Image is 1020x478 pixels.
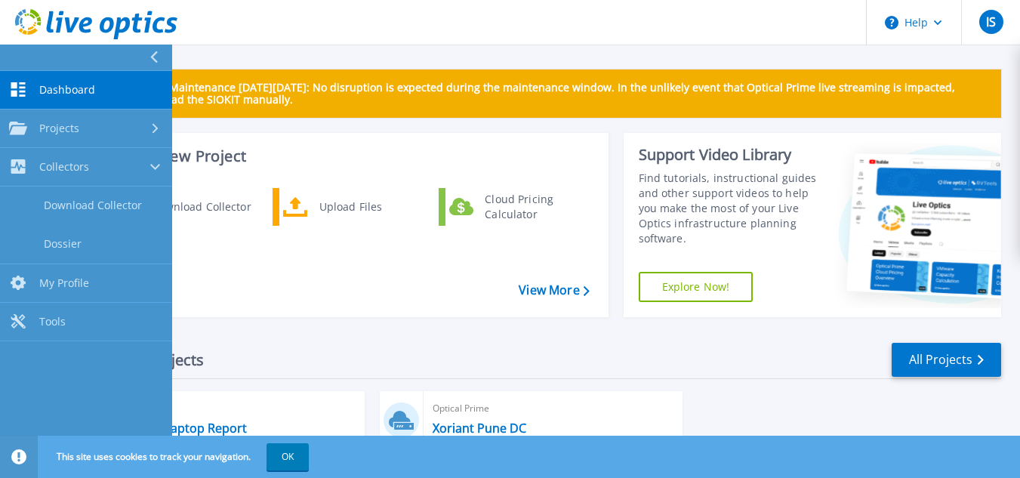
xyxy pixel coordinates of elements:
[267,443,309,470] button: OK
[273,188,427,226] a: Upload Files
[42,443,309,470] span: This site uses cookies to track your navigation.
[39,83,95,97] span: Dashboard
[312,192,424,222] div: Upload Files
[107,148,589,165] h3: Start a New Project
[519,283,589,298] a: View More
[439,188,593,226] a: Cloud Pricing Calculator
[114,400,356,417] span: Optical Prime
[39,276,89,290] span: My Profile
[433,421,526,436] a: Xoriant Pune DC
[477,192,589,222] div: Cloud Pricing Calculator
[143,192,257,222] div: Download Collector
[639,145,827,165] div: Support Video Library
[39,315,66,328] span: Tools
[106,188,261,226] a: Download Collector
[112,82,989,106] p: Scheduled Maintenance [DATE][DATE]: No disruption is expected during the maintenance window. In t...
[114,421,247,436] a: Personal laptop Report
[986,16,996,28] span: IS
[433,400,674,417] span: Optical Prime
[639,171,827,246] div: Find tutorials, instructional guides and other support videos to help you make the most of your L...
[39,122,79,135] span: Projects
[39,160,89,174] span: Collectors
[639,272,753,302] a: Explore Now!
[892,343,1001,377] a: All Projects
